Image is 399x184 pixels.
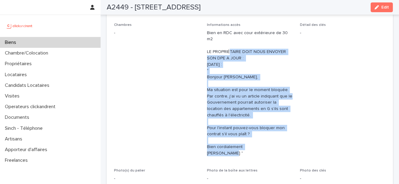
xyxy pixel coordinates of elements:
p: Biens [2,40,21,45]
img: UCB0brd3T0yccxBKYDjQ [5,20,34,32]
p: Artisans [2,136,27,142]
p: Operateurs clickandrent [2,104,60,110]
span: Edit [381,5,389,9]
p: Visites [2,93,24,99]
h2: A2449 - [STREET_ADDRESS] [107,3,201,12]
span: Détail des clés [300,23,326,27]
span: Photo(s) du palier [114,169,145,172]
p: - [300,30,386,36]
button: Edit [371,2,393,12]
p: - [207,175,293,182]
span: Informations accès [207,23,240,27]
span: Photo de la boîte aux lettres [207,169,258,172]
p: Freelances [2,157,33,163]
p: Candidats Locataires [2,83,54,88]
p: - [114,175,200,182]
span: Photo des clés [300,169,326,172]
p: - [114,30,200,36]
span: Chambres [114,23,132,27]
p: Bien en RDC avec cour extérieure de 30 m2 LE PROPRIÉTAIRE DOIT NOUS ENVOYER SON DPE A JOUR : [DAT... [207,30,293,157]
p: - [300,175,386,182]
p: Propriétaires [2,61,37,67]
p: Documents [2,115,34,120]
p: Chambre/Colocation [2,50,53,56]
p: Locataires [2,72,32,78]
p: Apporteur d'affaires [2,147,52,153]
p: Sinch - Téléphone [2,126,48,131]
